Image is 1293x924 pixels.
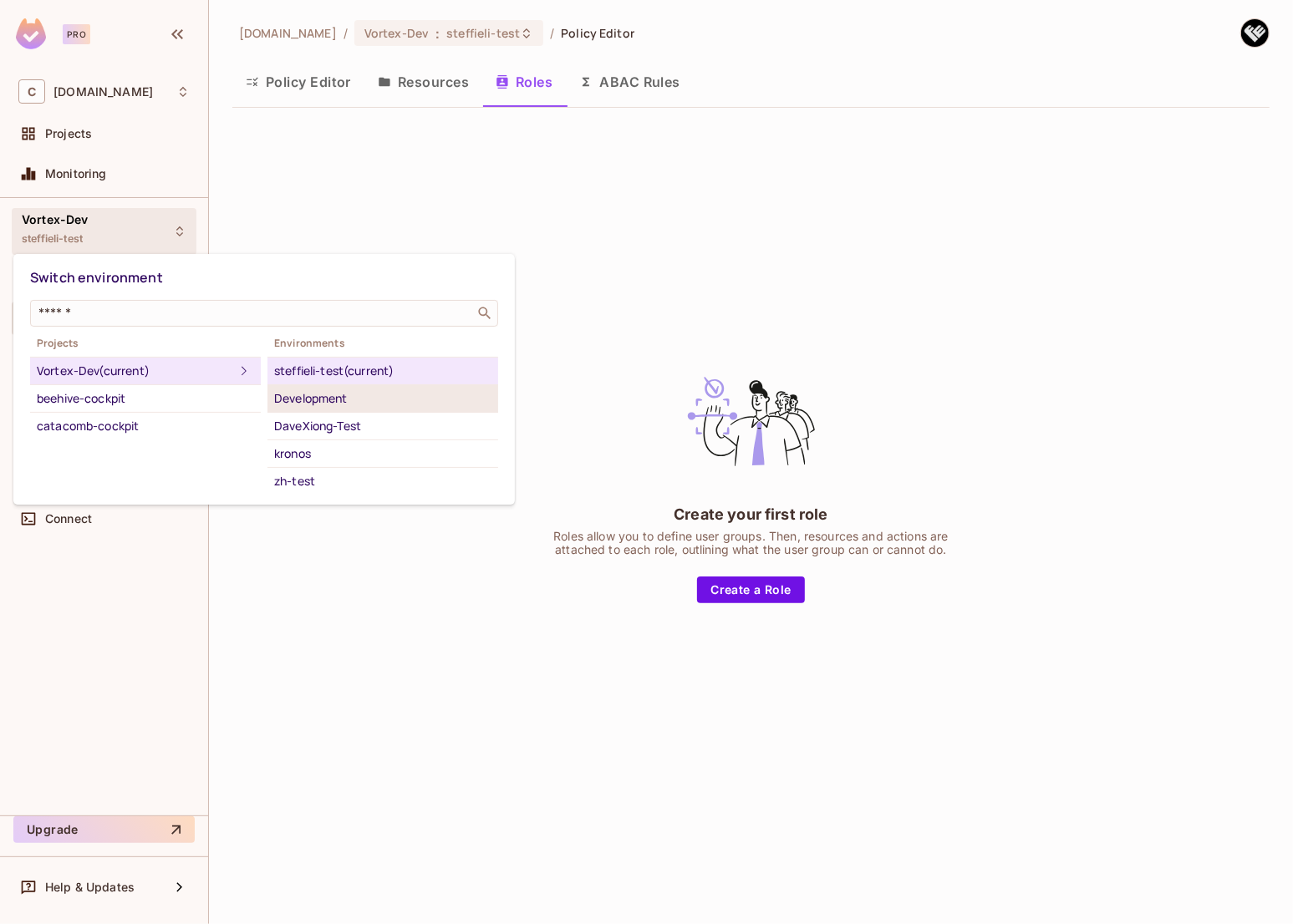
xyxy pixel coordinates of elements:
div: DaveXiong-Test [274,416,491,436]
span: Projects [30,337,261,350]
span: Switch environment [30,268,163,287]
div: Vortex-Dev (current) [37,361,234,381]
div: Development [274,388,491,409]
div: beehive-cockpit [37,388,254,409]
div: catacomb-cockpit [37,416,254,436]
span: Environments [267,337,498,350]
div: steffieli-test (current) [274,361,491,381]
div: kronos [274,444,491,464]
div: zh-test [274,471,491,491]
